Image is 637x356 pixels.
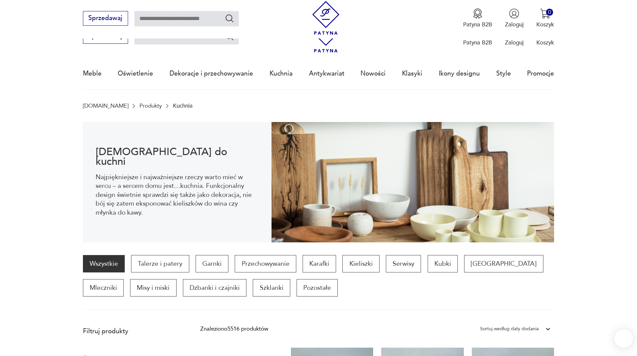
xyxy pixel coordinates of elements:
[360,58,386,89] a: Nowości
[83,34,128,39] a: Sprzedawaj
[173,103,193,109] p: Kuchnia
[463,21,492,28] p: Patyna B2B
[505,39,524,46] p: Zaloguj
[272,122,554,242] img: b2f6bfe4a34d2e674d92badc23dc4074.jpg
[130,279,176,296] a: Misy i miski
[303,255,336,272] a: Karafki
[463,39,492,46] p: Patyna B2B
[439,58,480,89] a: Ikony designu
[83,327,181,336] p: Filtruj produkty
[464,255,543,272] a: [GEOGRAPHIC_DATA]
[309,1,343,35] img: Patyna - sklep z meblami i dekoracjami vintage
[83,279,124,296] a: Mleczniki
[83,103,128,109] a: [DOMAIN_NAME]
[342,255,379,272] a: Kieliszki
[505,21,524,28] p: Zaloguj
[83,255,125,272] a: Wszystkie
[496,58,511,89] a: Style
[253,279,290,296] a: Szklanki
[118,58,153,89] a: Oświetlenie
[505,8,524,28] button: Zaloguj
[196,255,228,272] a: Garnki
[270,58,293,89] a: Kuchnia
[536,21,554,28] p: Koszyk
[83,11,128,26] button: Sprzedawaj
[83,58,102,89] a: Meble
[509,8,519,19] img: Ikonka użytkownika
[472,8,483,19] img: Ikona medalu
[428,255,458,272] a: Kubki
[480,325,539,333] div: Sortuj według daty dodania
[225,31,234,41] button: Szukaj
[527,58,554,89] a: Promocje
[96,147,258,166] h1: [DEMOGRAPHIC_DATA] do kuchni
[200,325,268,333] div: Znaleziono 5516 produktów
[540,8,550,19] img: Ikona koszyka
[536,8,554,28] button: 0Koszyk
[536,39,554,46] p: Koszyk
[131,255,189,272] a: Talerze i patery
[463,8,492,28] a: Ikona medaluPatyna B2B
[402,58,422,89] a: Klasyki
[614,329,633,348] iframe: Smartsupp widget button
[546,9,553,16] div: 0
[83,16,128,21] a: Sprzedawaj
[309,58,344,89] a: Antykwariat
[297,279,338,296] a: Pozostałe
[183,279,246,296] a: Dzbanki i czajniki
[96,173,258,217] p: Najpiękniejsze i najważniejsze rzeczy warto mieć w sercu – a sercem domu jest…kuchnia. Funkcjonal...
[386,255,421,272] a: Serwisy
[139,103,162,109] a: Produkty
[225,13,234,23] button: Szukaj
[463,8,492,28] button: Patyna B2B
[235,255,296,272] a: Przechowywanie
[170,58,253,89] a: Dekoracje i przechowywanie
